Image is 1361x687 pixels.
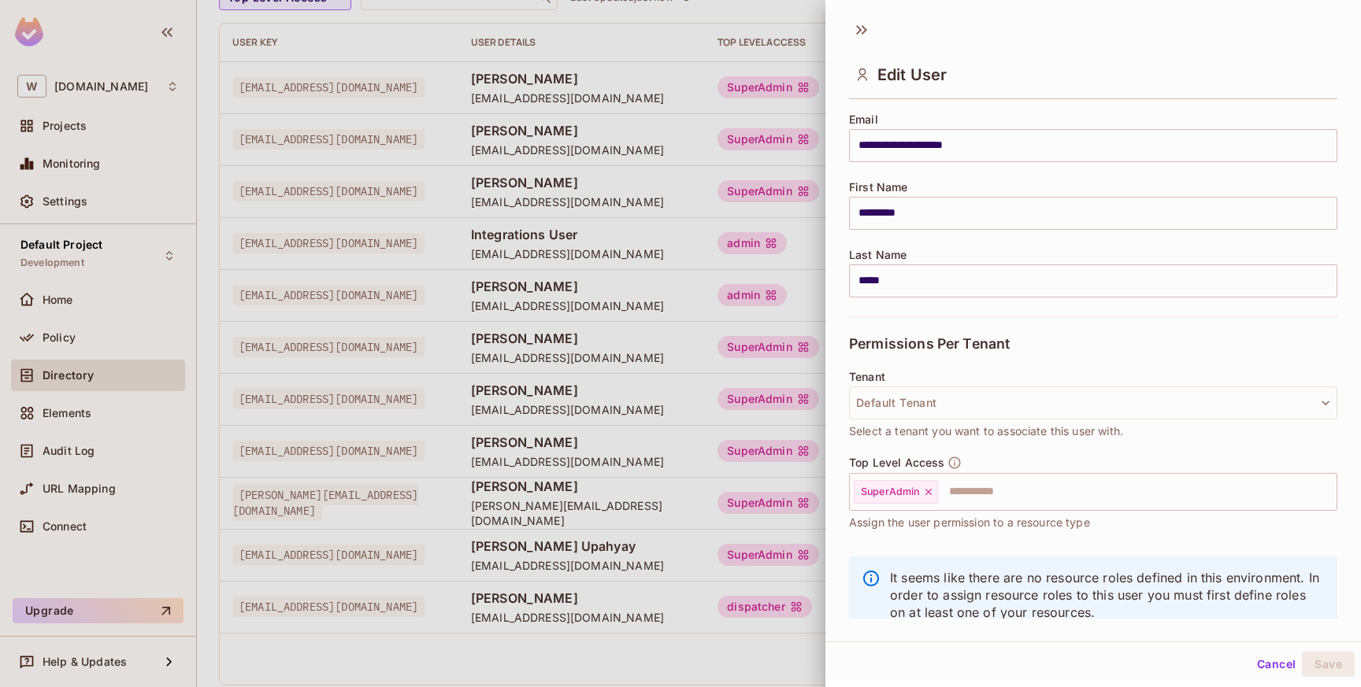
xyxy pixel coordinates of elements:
span: Tenant [849,371,885,383]
button: Default Tenant [849,386,1337,419]
button: Save [1302,652,1355,677]
p: It seems like there are no resource roles defined in this environment. In order to assign resourc... [890,569,1325,621]
button: Cancel [1251,652,1302,677]
span: Assign the user permission to a resource type [849,514,1090,531]
span: First Name [849,181,908,194]
span: SuperAdmin [861,486,920,498]
span: Edit User [877,65,947,84]
span: Select a tenant you want to associate this user with. [849,423,1123,440]
span: Permissions Per Tenant [849,336,1010,352]
span: Email [849,113,878,126]
button: Open [1329,489,1332,493]
span: Top Level Access [849,456,944,469]
div: SuperAdmin [854,480,938,504]
span: Last Name [849,249,907,261]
